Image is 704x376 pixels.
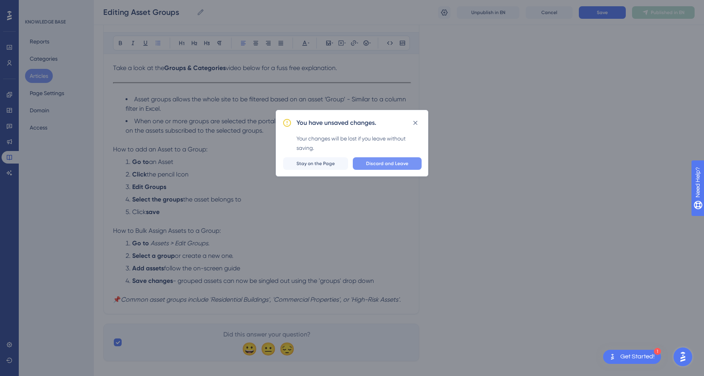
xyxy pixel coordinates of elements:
[296,160,335,167] span: Stay on the Page
[620,353,655,361] div: Get Started!
[18,2,49,11] span: Need Help?
[603,350,661,364] div: Open Get Started! checklist, remaining modules: 1
[296,118,376,128] h2: You have unsaved changes.
[671,345,695,369] iframe: UserGuiding AI Assistant Launcher
[608,352,617,362] img: launcher-image-alternative-text
[296,134,422,153] div: Your changes will be lost if you leave without saving.
[654,348,661,355] div: 1
[366,160,408,167] span: Discard and Leave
